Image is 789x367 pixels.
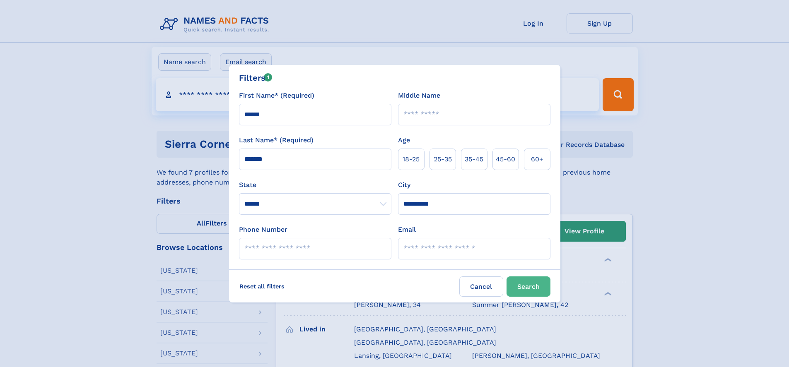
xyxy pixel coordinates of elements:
[239,225,287,235] label: Phone Number
[465,154,483,164] span: 35‑45
[507,276,550,297] button: Search
[239,135,314,145] label: Last Name* (Required)
[459,276,503,297] label: Cancel
[239,91,314,101] label: First Name* (Required)
[531,154,543,164] span: 60+
[239,72,273,84] div: Filters
[398,225,416,235] label: Email
[398,180,410,190] label: City
[496,154,515,164] span: 45‑60
[398,91,440,101] label: Middle Name
[398,135,410,145] label: Age
[434,154,452,164] span: 25‑35
[234,276,290,296] label: Reset all filters
[239,180,391,190] label: State
[403,154,420,164] span: 18‑25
